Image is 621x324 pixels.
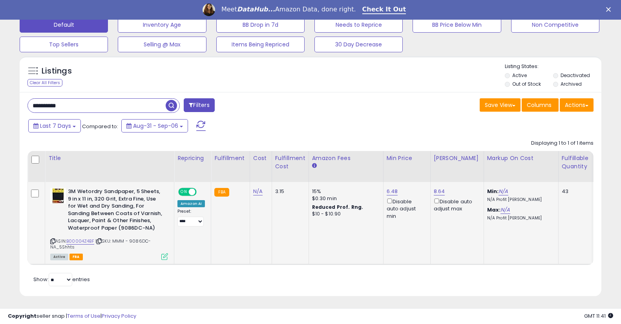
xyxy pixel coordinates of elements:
div: [PERSON_NAME] [434,154,480,162]
div: Fulfillment [214,154,246,162]
div: $10 - $10.90 [312,211,377,217]
small: Amazon Fees. [312,162,317,169]
span: Show: entries [33,276,90,283]
strong: Copyright [8,312,37,320]
button: Aug-31 - Sep-06 [121,119,188,133]
a: N/A [499,188,508,195]
b: 3M Wetordry Sandpaper, 5 Sheets, 9 in x 11 in, 320 Grit, Extra Fine, Use for Wet and Dry Sanding,... [68,188,163,234]
a: N/A [500,206,510,214]
span: FBA [69,254,83,260]
b: Max: [487,206,501,214]
button: Columns [522,98,559,112]
button: Non Competitive [511,17,599,33]
div: 3.15 [275,188,303,195]
label: Deactivated [561,72,590,79]
span: Aug-31 - Sep-06 [133,122,178,130]
button: Save View [480,98,521,112]
div: Close [606,7,614,12]
button: Actions [560,98,594,112]
span: OFF [195,189,208,195]
th: The percentage added to the cost of goods (COGS) that forms the calculator for Min & Max prices. [484,151,558,182]
div: 15% [312,188,377,195]
div: Amazon Fees [312,154,380,162]
div: Markup on Cost [487,154,555,162]
div: Displaying 1 to 1 of 1 items [531,140,594,147]
button: 30 Day Decrease [314,37,403,52]
a: B00004Z4BF [66,238,94,245]
p: N/A Profit [PERSON_NAME] [487,215,552,221]
p: Listing States: [505,63,601,70]
div: Disable auto adjust max [434,197,478,212]
div: Clear All Filters [27,79,62,87]
a: 6.48 [387,188,398,195]
label: Out of Stock [512,81,541,87]
span: | SKU: MMM - 9086DC-NA_5Shhts [50,238,151,250]
span: 2025-09-17 11:41 GMT [584,312,613,320]
button: Last 7 Days [28,119,81,133]
div: 43 [562,188,586,195]
button: Default [20,17,108,33]
span: Columns [527,101,552,109]
p: N/A Profit [PERSON_NAME] [487,197,552,202]
a: 8.64 [434,188,445,195]
div: Amazon AI [177,200,205,207]
div: ASIN: [50,188,168,259]
span: ON [179,189,189,195]
b: Reduced Prof. Rng. [312,204,363,210]
button: Needs to Reprice [314,17,403,33]
button: Filters [184,98,214,112]
b: Min: [487,188,499,195]
div: Cost [253,154,268,162]
a: Check It Out [362,6,406,14]
button: Selling @ Max [118,37,206,52]
button: Inventory Age [118,17,206,33]
button: BB Drop in 7d [216,17,305,33]
div: Preset: [177,209,205,226]
div: Fulfillable Quantity [562,154,589,171]
div: Repricing [177,154,208,162]
img: Profile image for Georgie [203,4,215,16]
a: N/A [253,188,263,195]
h5: Listings [42,66,72,77]
label: Archived [561,81,582,87]
div: Disable auto adjust min [387,197,424,220]
label: Active [512,72,527,79]
a: Terms of Use [67,312,100,320]
div: Meet Amazon Data, done right. [221,6,356,13]
button: BB Price Below Min [413,17,501,33]
span: All listings currently available for purchase on Amazon [50,254,68,260]
div: Title [48,154,171,162]
div: $0.30 min [312,195,377,202]
a: Privacy Policy [102,312,136,320]
div: seller snap | | [8,313,136,320]
i: DataHub... [237,6,275,13]
img: 414ntUKozGL._SL40_.jpg [50,188,66,204]
button: Top Sellers [20,37,108,52]
div: Min Price [387,154,427,162]
small: FBA [214,188,229,197]
div: Fulfillment Cost [275,154,305,171]
span: Last 7 Days [40,122,71,130]
button: Items Being Repriced [216,37,305,52]
span: Compared to: [82,123,118,130]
